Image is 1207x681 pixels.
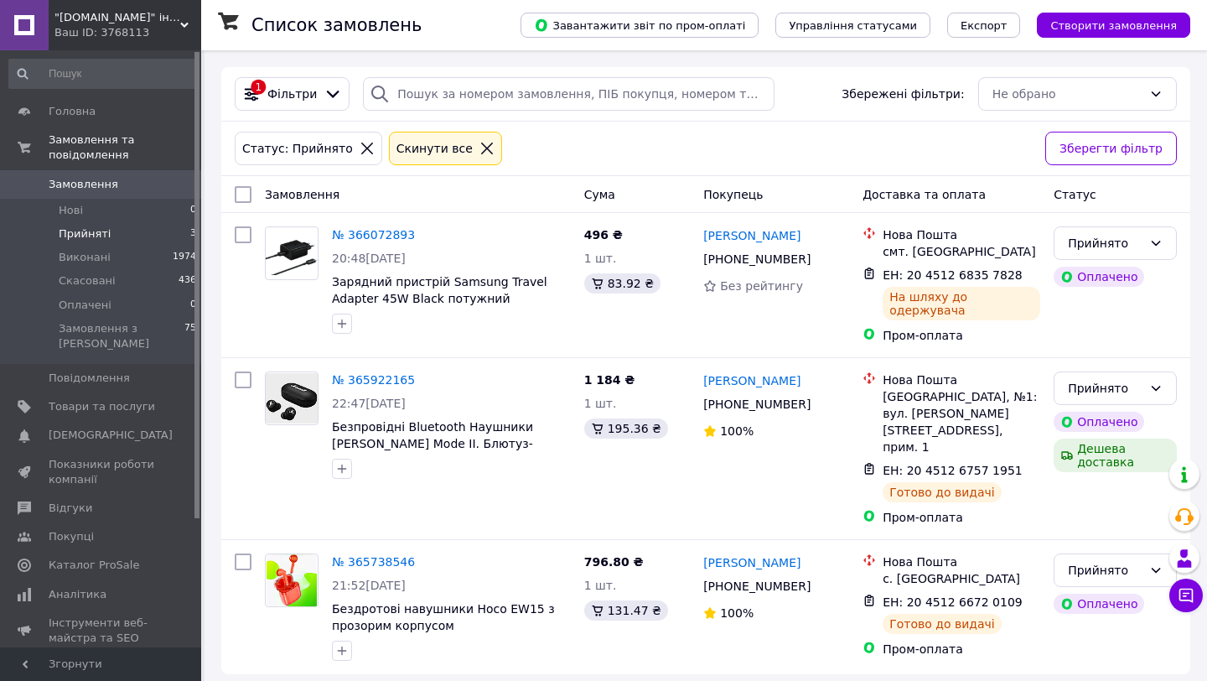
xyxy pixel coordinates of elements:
[1054,439,1177,472] div: Дешева доставка
[775,13,930,38] button: Управління статусами
[883,268,1023,282] span: ЕН: 20 4512 6835 7828
[883,388,1040,455] div: [GEOGRAPHIC_DATA], №1: вул. [PERSON_NAME][STREET_ADDRESS], прим. 1
[1050,19,1177,32] span: Створити замовлення
[584,397,617,410] span: 1 шт.
[49,616,155,646] span: Інструменти веб-майстра та SEO
[947,13,1021,38] button: Експорт
[584,600,668,621] div: 131.47 ₴
[883,482,1002,502] div: Готово до видачі
[332,579,406,592] span: 21:52[DATE]
[883,509,1040,526] div: Пром-оплата
[363,77,774,111] input: Пошук за номером замовлення, ПІБ покупця, номером телефону, Email, номером накладної
[239,139,356,158] div: Статус: Прийнято
[332,420,533,467] span: Безпровідні Bluetooth Наушники [PERSON_NAME] Mode II. Блютуз-навушники Маршал Моде 2
[1169,579,1203,612] button: Чат з покупцем
[190,203,196,218] span: 0
[49,428,173,443] span: [DEMOGRAPHIC_DATA]
[59,321,184,351] span: Замовлення з [PERSON_NAME]
[266,231,318,276] img: Фото товару
[961,19,1008,32] span: Експорт
[720,424,754,438] span: 100%
[332,397,406,410] span: 22:47[DATE]
[1037,13,1190,38] button: Створити замовлення
[703,372,800,389] a: [PERSON_NAME]
[883,327,1040,344] div: Пром-оплата
[1054,594,1144,614] div: Оплачено
[883,595,1023,609] span: ЕН: 20 4512 6672 0109
[1054,267,1144,287] div: Оплачено
[534,18,745,33] span: Завантажити звіт по пром-оплаті
[59,298,111,313] span: Оплачені
[49,529,94,544] span: Покупці
[179,273,196,289] span: 436
[1045,132,1177,165] button: Зберегти фільтр
[49,501,92,516] span: Відгуки
[332,602,555,632] a: Бездротові навушники Hoco EW15 з прозорим корпусом
[883,570,1040,587] div: с. [GEOGRAPHIC_DATA]
[59,226,111,242] span: Прийняті
[883,464,1023,477] span: ЕН: 20 4512 6757 1951
[883,372,1040,388] div: Нова Пошта
[49,177,118,192] span: Замовлення
[49,104,96,119] span: Головна
[49,558,139,573] span: Каталог ProSale
[173,250,196,265] span: 1974
[584,273,660,294] div: 83.92 ₴
[59,203,83,218] span: Нові
[584,188,615,201] span: Cума
[1020,18,1190,31] a: Створити замовлення
[49,371,130,386] span: Повідомлення
[584,252,617,265] span: 1 шт.
[267,86,317,102] span: Фільтри
[700,392,814,416] div: [PHONE_NUMBER]
[992,85,1142,103] div: Не обрано
[49,133,201,163] span: Замовлення та повідомлення
[332,555,415,569] a: № 365738546
[720,606,754,620] span: 100%
[1054,188,1096,201] span: Статус
[703,188,763,201] span: Покупець
[584,579,617,592] span: 1 шт.
[883,614,1002,634] div: Готово до видачі
[332,228,415,242] a: № 366072893
[584,418,668,439] div: 195.36 ₴
[1068,561,1142,580] div: Прийнято
[8,59,198,89] input: Пошук
[584,373,635,387] span: 1 184 ₴
[789,19,917,32] span: Управління статусами
[584,228,623,242] span: 496 ₴
[54,25,201,40] div: Ваш ID: 3768113
[883,554,1040,570] div: Нова Пошта
[703,554,800,571] a: [PERSON_NAME]
[190,298,196,313] span: 0
[700,247,814,271] div: [PHONE_NUMBER]
[54,10,180,25] span: "Inectarine.store" інтернет-магазин
[59,273,116,289] span: Скасовані
[332,252,406,265] span: 20:48[DATE]
[267,554,318,606] img: Фото товару
[700,574,814,598] div: [PHONE_NUMBER]
[49,457,155,487] span: Показники роботи компанії
[883,287,1040,320] div: На шляху до одержувача
[703,227,800,244] a: [PERSON_NAME]
[49,587,106,602] span: Аналітика
[1068,234,1142,252] div: Прийнято
[49,399,155,414] span: Товари та послуги
[266,373,318,424] img: Фото товару
[720,279,803,293] span: Без рейтингу
[842,86,964,102] span: Збережені фільтри:
[521,13,759,38] button: Завантажити звіт по пром-оплаті
[251,15,422,35] h1: Список замовлень
[59,250,111,265] span: Виконані
[883,641,1040,658] div: Пром-оплата
[265,554,319,607] a: Фото товару
[184,321,196,351] span: 75
[190,226,196,242] span: 3
[883,243,1040,260] div: смт. [GEOGRAPHIC_DATA]
[265,372,319,425] a: Фото товару
[265,226,319,280] a: Фото товару
[332,275,555,339] a: Зарядний пристрій Samsung Travel Adapter 45W Black потужний зарядний адаптер для швидкого та ефек...
[863,188,986,201] span: Доставка та оплата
